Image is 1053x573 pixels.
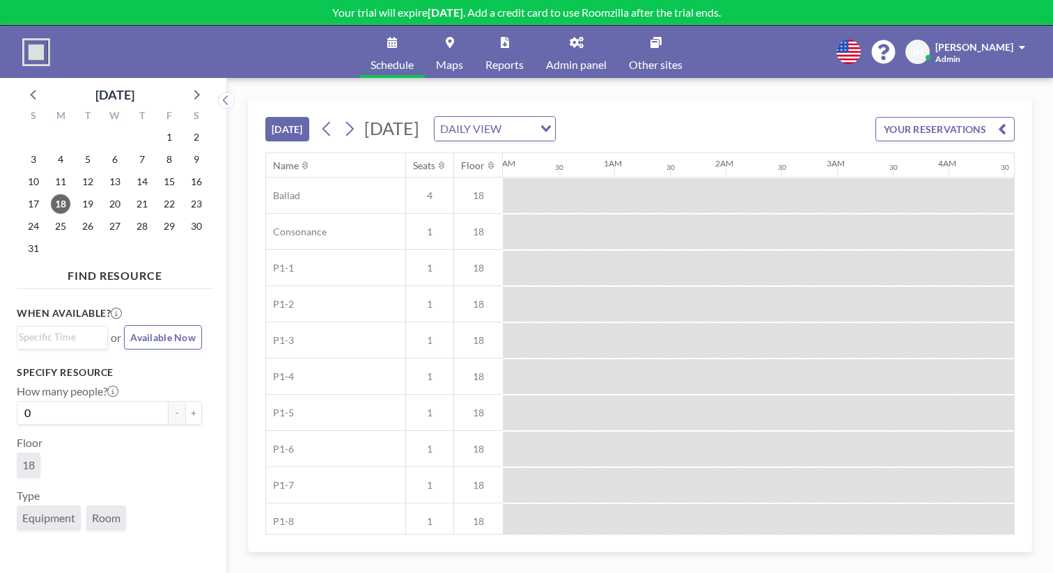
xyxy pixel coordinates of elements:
a: Reports [474,26,535,78]
button: + [185,401,202,425]
span: Admin [935,54,960,64]
div: Search for option [17,327,107,347]
div: S [182,108,210,126]
span: 18 [22,458,35,472]
div: Search for option [435,117,555,141]
h4: FIND RESOURCE [17,263,213,283]
span: 1 [406,370,453,383]
div: S [20,108,47,126]
span: Friday, August 29, 2025 [159,217,179,236]
span: 18 [454,262,503,274]
div: 4AM [938,158,956,168]
a: Other sites [618,26,694,78]
span: 18 [454,334,503,347]
span: Thursday, August 14, 2025 [132,172,152,191]
div: M [47,108,75,126]
span: Friday, August 22, 2025 [159,194,179,214]
span: Thursday, August 28, 2025 [132,217,152,236]
span: Ballad [266,189,300,202]
span: Saturday, August 9, 2025 [187,150,206,169]
button: - [169,401,185,425]
span: Monday, August 4, 2025 [51,150,70,169]
span: Sunday, August 3, 2025 [24,150,43,169]
button: YOUR RESERVATIONS [875,117,1015,141]
span: Wednesday, August 13, 2025 [105,172,125,191]
div: T [75,108,102,126]
span: or [111,331,121,345]
span: 18 [454,515,503,528]
div: 30 [1001,163,1009,172]
span: Monday, August 18, 2025 [51,194,70,214]
span: 1 [406,407,453,419]
span: Available Now [130,331,196,343]
div: F [155,108,182,126]
button: [DATE] [265,117,309,141]
span: 1 [406,262,453,274]
span: Friday, August 15, 2025 [159,172,179,191]
span: Saturday, August 30, 2025 [187,217,206,236]
input: Search for option [506,120,532,138]
span: 18 [454,189,503,202]
span: Sunday, August 17, 2025 [24,194,43,214]
span: P1-5 [266,407,294,419]
span: Thursday, August 21, 2025 [132,194,152,214]
div: 30 [778,163,786,172]
input: Search for option [19,329,100,345]
span: Other sites [629,59,682,70]
span: Saturday, August 16, 2025 [187,172,206,191]
span: [DATE] [364,118,419,139]
span: 1 [406,515,453,528]
span: 1 [406,226,453,238]
div: [DATE] [95,85,134,104]
div: 30 [666,163,675,172]
span: 18 [454,298,503,311]
span: 4 [406,189,453,202]
div: Seats [413,159,435,172]
span: Tuesday, August 26, 2025 [78,217,97,236]
span: Saturday, August 2, 2025 [187,127,206,147]
span: P1-8 [266,515,294,528]
span: P1-3 [266,334,294,347]
span: P1-6 [266,443,294,455]
a: Admin panel [535,26,618,78]
span: 1 [406,443,453,455]
div: T [128,108,155,126]
a: Maps [425,26,474,78]
span: P1-7 [266,479,294,492]
span: 1 [406,334,453,347]
b: [DATE] [428,6,463,19]
span: P1-2 [266,298,294,311]
div: Floor [461,159,485,172]
label: How many people? [17,384,118,398]
span: Friday, August 8, 2025 [159,150,179,169]
label: Floor [17,436,42,450]
span: Tuesday, August 19, 2025 [78,194,97,214]
span: Sunday, August 31, 2025 [24,239,43,258]
span: 18 [454,479,503,492]
span: Tuesday, August 5, 2025 [78,150,97,169]
img: organization-logo [22,38,50,66]
div: 2AM [715,158,733,168]
span: Equipment [22,511,75,525]
button: Available Now [124,325,202,350]
span: Wednesday, August 6, 2025 [105,150,125,169]
label: Type [17,489,40,503]
span: P1-4 [266,370,294,383]
span: Room [92,511,120,525]
span: Tuesday, August 12, 2025 [78,172,97,191]
span: Thursday, August 7, 2025 [132,150,152,169]
span: Saturday, August 23, 2025 [187,194,206,214]
div: 30 [555,163,563,172]
label: Name [17,542,45,556]
a: Schedule [359,26,425,78]
span: Monday, August 11, 2025 [51,172,70,191]
span: Sunday, August 10, 2025 [24,172,43,191]
div: 12AM [492,158,515,168]
span: 1 [406,479,453,492]
span: JH [912,46,923,58]
span: 18 [454,226,503,238]
h3: Specify resource [17,366,202,379]
span: 18 [454,443,503,455]
span: 1 [406,298,453,311]
span: Wednesday, August 27, 2025 [105,217,125,236]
